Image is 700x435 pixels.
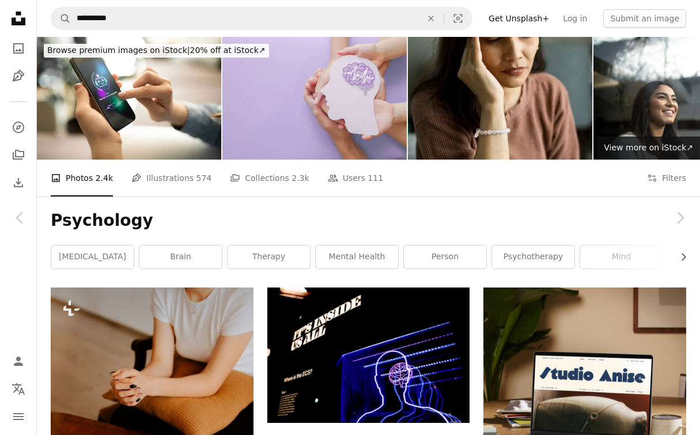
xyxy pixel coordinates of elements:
img: Upset woman suffering from depression [408,37,592,160]
span: 574 [196,172,212,184]
a: mental health [316,245,398,268]
button: Menu [7,405,30,428]
a: Photos [7,37,30,60]
button: Search Unsplash [51,7,71,29]
a: Next [660,162,700,273]
button: Filters [647,160,686,196]
a: Users 111 [328,160,383,196]
a: person [404,245,486,268]
span: View more on iStock ↗ [604,143,693,152]
a: mind [580,245,663,268]
a: [MEDICAL_DATA] [51,245,134,268]
button: Visual search [444,7,472,29]
a: brain [139,245,222,268]
a: Get Unsplash+ [482,9,556,28]
a: Explore [7,116,30,139]
h1: Psychology [51,210,686,231]
button: Submit an image [603,9,686,28]
a: therapy [228,245,310,268]
img: Adult and child hands holding encephalography brain paper cutout,autism, Stroke, Epilepsy and alz... [222,37,407,160]
form: Find visuals sitewide [51,7,472,30]
a: Log in / Sign up [7,350,30,373]
div: 20% off at iStock ↗ [44,44,269,58]
img: a neon display of a man's head and brain [267,288,470,423]
a: Illustrations [7,65,30,88]
a: psychotherapy [492,245,574,268]
a: a neon display of a man's head and brain [267,350,470,360]
a: Log in [556,9,594,28]
span: Browse premium images on iStock | [47,46,190,55]
a: Browse premium images on iStock|20% off at iStock↗ [37,37,276,65]
a: Collections [7,143,30,167]
a: View more on iStock↗ [597,137,700,160]
button: Clear [418,7,444,29]
span: 111 [368,172,383,184]
a: Illustrations 574 [131,160,211,196]
a: Collections 2.3k [230,160,309,196]
img: Woman using AI chatbot. [37,37,221,160]
button: Language [7,377,30,400]
span: 2.3k [292,172,309,184]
